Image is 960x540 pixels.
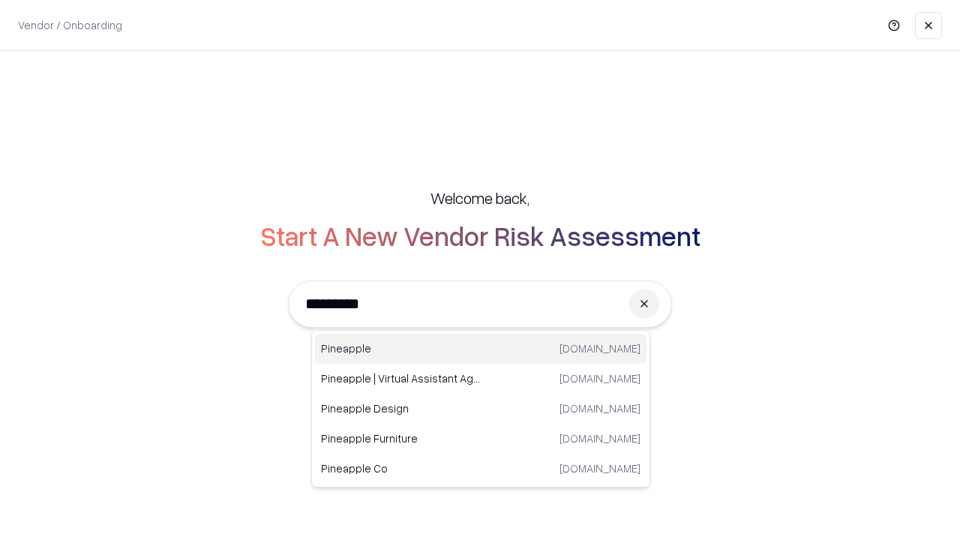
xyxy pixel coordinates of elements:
p: Pineapple | Virtual Assistant Agency [321,370,481,386]
p: Pineapple Co [321,460,481,476]
p: [DOMAIN_NAME] [559,370,640,386]
p: [DOMAIN_NAME] [559,460,640,476]
h5: Welcome back, [430,187,529,208]
h2: Start A New Vendor Risk Assessment [260,220,700,250]
div: Suggestions [311,330,650,487]
p: Pineapple Furniture [321,430,481,446]
p: [DOMAIN_NAME] [559,400,640,416]
p: [DOMAIN_NAME] [559,340,640,356]
p: Pineapple [321,340,481,356]
p: Vendor / Onboarding [18,17,122,33]
p: [DOMAIN_NAME] [559,430,640,446]
p: Pineapple Design [321,400,481,416]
